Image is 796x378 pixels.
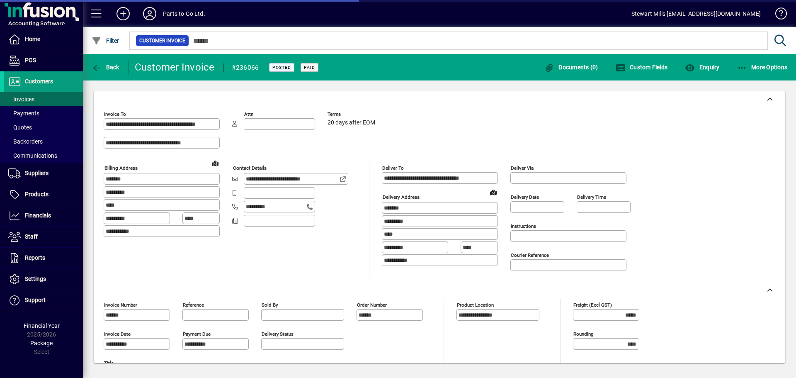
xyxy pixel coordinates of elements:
[232,61,259,74] div: #236066
[25,254,45,261] span: Reports
[511,194,539,200] mat-label: Delivery date
[577,194,606,200] mat-label: Delivery time
[104,360,114,366] mat-label: Title
[4,269,83,290] a: Settings
[244,111,253,117] mat-label: Attn
[544,64,598,71] span: Documents (0)
[183,302,204,308] mat-label: Reference
[262,302,278,308] mat-label: Sold by
[209,156,222,170] a: View on map
[25,212,51,219] span: Financials
[573,302,612,308] mat-label: Freight (excl GST)
[92,37,119,44] span: Filter
[83,60,129,75] app-page-header-button: Back
[24,322,60,329] span: Financial Year
[25,276,46,282] span: Settings
[25,170,49,176] span: Suppliers
[735,60,790,75] button: More Options
[542,60,600,75] button: Documents (0)
[90,60,121,75] button: Back
[25,233,38,240] span: Staff
[511,165,534,171] mat-label: Deliver via
[328,119,375,126] span: 20 days after EOM
[163,7,205,20] div: Parts to Go Ltd.
[4,106,83,120] a: Payments
[487,185,500,199] a: View on map
[304,65,315,70] span: Paid
[25,297,46,303] span: Support
[683,60,721,75] button: Enquiry
[511,252,549,258] mat-label: Courier Reference
[8,110,39,117] span: Payments
[4,134,83,149] a: Backorders
[110,6,136,21] button: Add
[4,120,83,134] a: Quotes
[25,57,36,63] span: POS
[8,96,34,102] span: Invoices
[104,331,131,337] mat-label: Invoice date
[272,65,291,70] span: Posted
[4,227,83,247] a: Staff
[4,92,83,106] a: Invoices
[382,165,404,171] mat-label: Deliver To
[25,36,40,42] span: Home
[4,50,83,71] a: POS
[357,302,387,308] mat-label: Order number
[8,152,57,159] span: Communications
[4,29,83,50] a: Home
[90,33,121,48] button: Filter
[135,61,215,74] div: Customer Invoice
[685,64,719,71] span: Enquiry
[25,191,49,198] span: Products
[4,149,83,163] a: Communications
[25,78,53,85] span: Customers
[4,248,83,268] a: Reports
[4,184,83,205] a: Products
[737,64,788,71] span: More Options
[614,60,670,75] button: Custom Fields
[573,331,593,337] mat-label: Rounding
[511,223,536,229] mat-label: Instructions
[769,2,786,29] a: Knowledge Base
[8,124,32,131] span: Quotes
[4,163,83,184] a: Suppliers
[92,64,119,71] span: Back
[104,302,137,308] mat-label: Invoice number
[616,64,668,71] span: Custom Fields
[457,302,494,308] mat-label: Product location
[8,138,43,145] span: Backorders
[262,331,294,337] mat-label: Delivery status
[136,6,163,21] button: Profile
[328,112,377,117] span: Terms
[631,7,761,20] div: Stewart Mills [EMAIL_ADDRESS][DOMAIN_NAME]
[4,290,83,311] a: Support
[30,340,53,346] span: Package
[183,331,211,337] mat-label: Payment due
[4,205,83,226] a: Financials
[104,111,126,117] mat-label: Invoice To
[139,37,185,45] span: Customer Invoice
